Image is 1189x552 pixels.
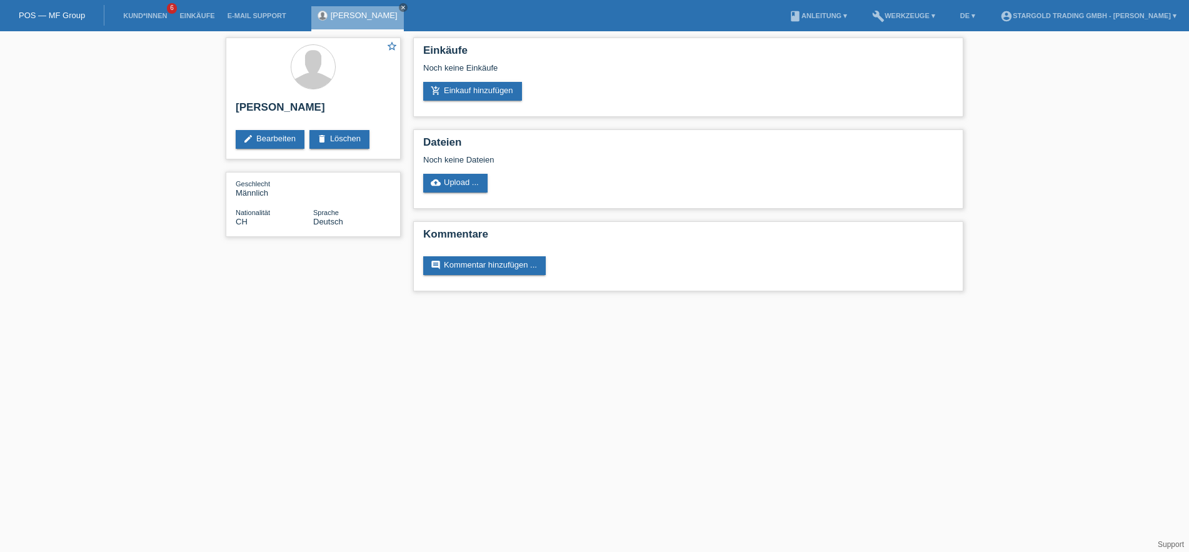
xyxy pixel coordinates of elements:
a: star_border [386,41,398,54]
span: Deutsch [313,217,343,226]
i: add_shopping_cart [431,86,441,96]
i: close [400,4,406,11]
h2: Kommentare [423,228,953,247]
a: bookAnleitung ▾ [783,12,853,19]
a: [PERSON_NAME] [331,11,398,20]
div: Noch keine Dateien [423,155,805,164]
span: 6 [167,3,177,14]
i: account_circle [1000,10,1013,23]
span: Sprache [313,209,339,216]
a: close [399,3,408,12]
a: editBearbeiten [236,130,304,149]
a: cloud_uploadUpload ... [423,174,488,193]
a: commentKommentar hinzufügen ... [423,256,546,275]
a: POS — MF Group [19,11,85,20]
i: build [872,10,885,23]
div: Noch keine Einkäufe [423,63,953,82]
a: buildWerkzeuge ▾ [866,12,941,19]
a: DE ▾ [954,12,981,19]
a: E-Mail Support [221,12,293,19]
i: comment [431,260,441,270]
a: add_shopping_cartEinkauf hinzufügen [423,82,522,101]
i: book [789,10,801,23]
a: deleteLöschen [309,130,369,149]
a: Einkäufe [173,12,221,19]
h2: Dateien [423,136,953,155]
i: cloud_upload [431,178,441,188]
i: delete [317,134,327,144]
span: Geschlecht [236,180,270,188]
div: Männlich [236,179,313,198]
h2: Einkäufe [423,44,953,63]
span: Nationalität [236,209,270,216]
a: Support [1158,540,1184,549]
h2: [PERSON_NAME] [236,101,391,120]
a: Kund*innen [117,12,173,19]
i: edit [243,134,253,144]
i: star_border [386,41,398,52]
span: Schweiz [236,217,248,226]
a: account_circleStargold Trading GmbH - [PERSON_NAME] ▾ [994,12,1183,19]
